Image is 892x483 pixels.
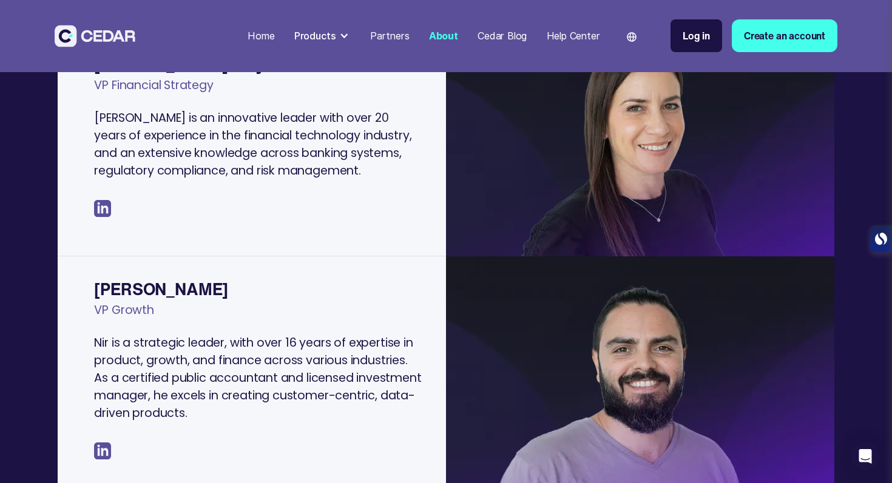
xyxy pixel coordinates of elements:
[429,28,458,43] div: About
[289,24,356,48] div: Products
[478,28,527,43] div: Cedar Blog
[473,22,532,49] a: Cedar Blog
[671,19,722,52] a: Log in
[243,22,279,49] a: Home
[424,22,463,49] a: About
[94,76,421,108] div: VP Financial Strategy
[94,334,421,422] p: Nir is a strategic leader, with over 16 years of expertise in product, growth, and finance across...
[627,32,637,42] img: world icon
[370,28,410,43] div: Partners
[94,109,421,179] p: [PERSON_NAME] is an innovative leader with over 20 years of experience in the financial technolog...
[94,277,421,301] div: [PERSON_NAME]
[365,22,414,49] a: Partners
[683,28,710,43] div: Log in
[294,28,336,43] div: Products
[542,22,605,49] a: Help Center
[94,301,421,333] div: VP Growth
[732,19,837,52] a: Create an account
[851,442,880,471] div: Open Intercom Messenger
[547,28,600,43] div: Help Center
[248,28,274,43] div: Home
